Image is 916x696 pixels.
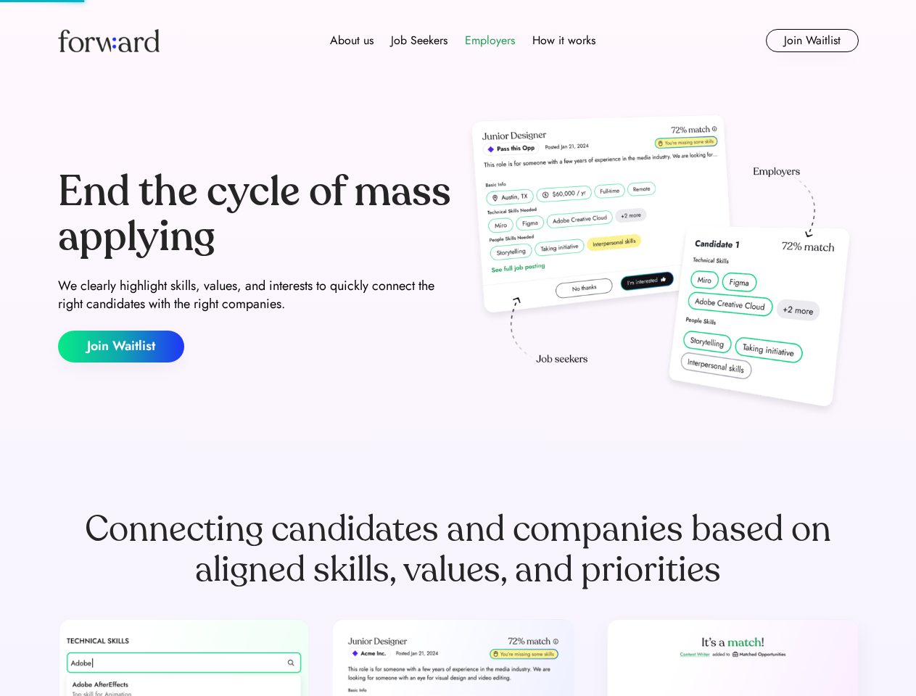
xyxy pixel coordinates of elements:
[532,32,595,49] div: How it works
[58,170,453,259] div: End the cycle of mass applying
[766,29,859,52] button: Join Waitlist
[330,32,374,49] div: About us
[58,331,184,362] button: Join Waitlist
[58,277,453,313] div: We clearly highlight skills, values, and interests to quickly connect the right candidates with t...
[465,32,515,49] div: Employers
[58,509,859,590] div: Connecting candidates and companies based on aligned skills, values, and priorities
[464,110,859,422] img: hero-image.png
[58,29,160,52] img: Forward logo
[391,32,447,49] div: Job Seekers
